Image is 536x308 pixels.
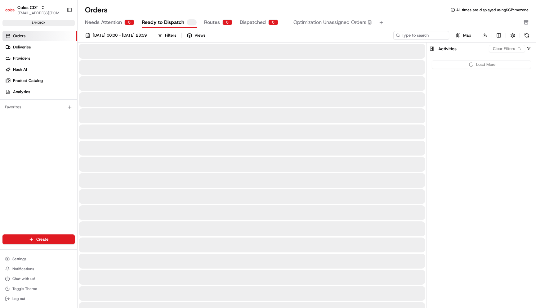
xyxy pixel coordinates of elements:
div: Favorites [2,102,75,112]
div: 0 [222,20,232,25]
div: 0 [124,20,134,25]
span: Needs Attention [85,19,122,26]
span: Deliveries [13,44,31,50]
span: Ready to Dispatch [142,19,184,26]
div: sandbox [2,20,75,26]
button: Toggle Theme [2,284,75,293]
span: Settings [12,256,26,261]
span: Orders [13,33,25,39]
a: Deliveries [2,42,77,52]
button: Log out [2,294,75,303]
button: [EMAIL_ADDRESS][DOMAIN_NAME] [17,11,62,16]
span: [DATE] 00:00 - [DATE] 23:59 [93,33,147,38]
button: Chat with us! [2,274,75,283]
button: Map [452,32,475,39]
span: All times are displayed using SGT timezone [456,7,529,12]
a: Nash AI [2,65,77,75]
button: Notifications [2,265,75,273]
button: [DATE] 00:00 - [DATE] 23:59 [83,31,150,40]
a: Providers [2,53,77,63]
a: Analytics [2,87,77,97]
span: Map [463,33,471,38]
button: Coles CDTColes CDT[EMAIL_ADDRESS][DOMAIN_NAME] [2,2,64,17]
h1: Orders [85,5,108,15]
div: 0 [268,20,278,25]
input: Type to search [393,31,449,40]
span: Notifications [12,266,34,271]
div: Filters [165,33,176,38]
span: Providers [13,56,30,61]
span: Dispatched [240,19,266,26]
span: Views [194,33,205,38]
span: Create [36,237,48,242]
button: Refresh [522,31,531,40]
span: Toggle Theme [12,286,37,291]
span: Chat with us! [12,276,35,281]
span: Nash AI [13,67,27,72]
button: Filters [155,31,179,40]
a: Product Catalog [2,76,77,86]
span: Routes [204,19,220,26]
button: Create [2,234,75,244]
button: Views [184,31,208,40]
h3: Activities [438,46,457,52]
a: Orders [2,31,77,41]
button: Settings [2,255,75,263]
button: Coles CDT [17,4,38,11]
span: Log out [12,296,25,301]
span: Analytics [13,89,30,95]
span: Optimization Unassigned Orders [293,19,366,26]
img: Coles CDT [5,5,15,15]
span: Product Catalog [13,78,43,84]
